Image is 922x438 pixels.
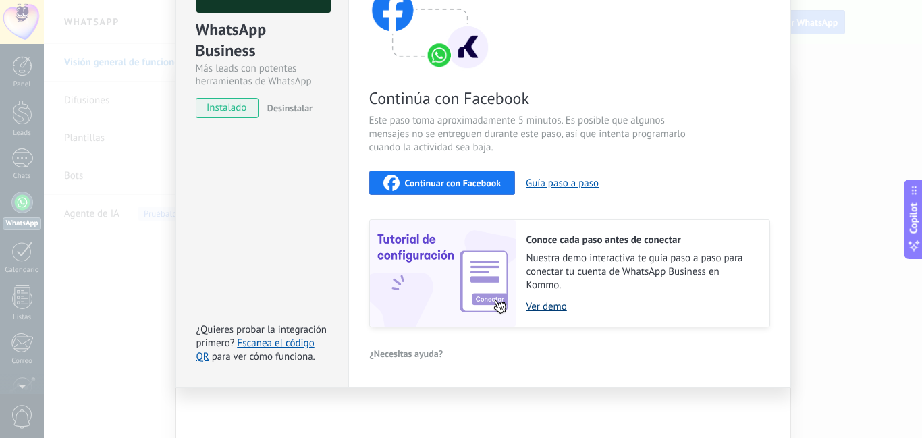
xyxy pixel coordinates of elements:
span: instalado [196,98,258,118]
button: Desinstalar [262,98,313,118]
button: Guía paso a paso [526,177,599,190]
div: Más leads con potentes herramientas de WhatsApp [196,62,329,88]
button: ¿Necesitas ayuda? [369,344,444,364]
div: WhatsApp Business [196,19,329,62]
span: ¿Necesitas ayuda? [370,349,443,358]
span: Desinstalar [267,102,313,114]
span: para ver cómo funciona. [212,350,315,363]
span: Este paso toma aproximadamente 5 minutos. Es posible que algunos mensajes no se entreguen durante... [369,114,690,155]
h2: Conoce cada paso antes de conectar [526,234,756,246]
span: Continúa con Facebook [369,88,690,109]
a: Escanea el código QR [196,337,315,363]
a: Ver demo [526,300,756,313]
button: Continuar con Facebook [369,171,516,195]
span: Nuestra demo interactiva te guía paso a paso para conectar tu cuenta de WhatsApp Business en Kommo. [526,252,756,292]
span: Continuar con Facebook [405,178,501,188]
span: Copilot [907,202,921,234]
span: ¿Quieres probar la integración primero? [196,323,327,350]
